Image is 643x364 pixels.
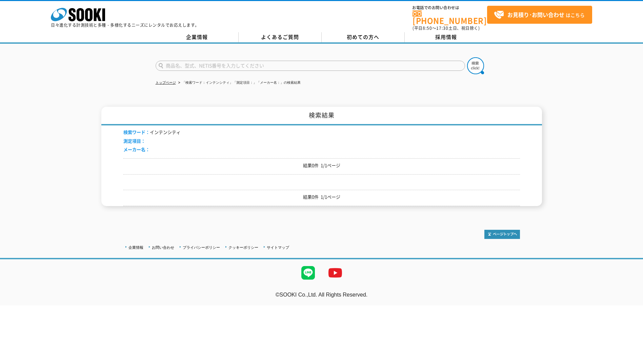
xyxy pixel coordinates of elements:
a: プライバシーポリシー [183,245,220,249]
p: 結果0件 1/1ページ [123,162,520,169]
span: お電話でのお問い合わせは [413,6,487,10]
span: 初めての方へ [347,33,379,41]
a: 企業情報 [156,32,239,42]
img: LINE [295,259,322,286]
input: 商品名、型式、NETIS番号を入力してください [156,61,465,71]
span: 測定項目： [123,138,145,144]
strong: お見積り･お問い合わせ [507,11,564,19]
span: はこちら [494,10,585,20]
span: メーカー名： [123,146,150,153]
a: 企業情報 [128,245,143,249]
p: 日々進化する計測技術と多種・多様化するニーズにレンタルでお応えします。 [51,23,199,27]
span: 検索ワード： [123,129,150,135]
span: 17:30 [436,25,448,31]
img: btn_search.png [467,57,484,74]
p: 結果0件 1/1ページ [123,194,520,201]
a: お見積り･お問い合わせはこちら [487,6,592,24]
li: インテンシティ [123,129,181,136]
a: お問い合わせ [152,245,174,249]
a: サイトマップ [267,245,289,249]
a: [PHONE_NUMBER] [413,11,487,24]
img: トップページへ [484,230,520,239]
a: 採用情報 [405,32,488,42]
a: テストMail [617,299,643,304]
li: 「検索ワード：インテンシティ」「測定項目：」「メーカー名：」の検索結果 [177,79,301,86]
span: (平日 ～ 土日、祝日除く) [413,25,480,31]
a: よくあるご質問 [239,32,322,42]
a: トップページ [156,81,176,84]
a: 初めての方へ [322,32,405,42]
span: 8:50 [423,25,432,31]
a: クッキーポリシー [228,245,258,249]
img: YouTube [322,259,349,286]
h1: 検索結果 [101,107,542,125]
